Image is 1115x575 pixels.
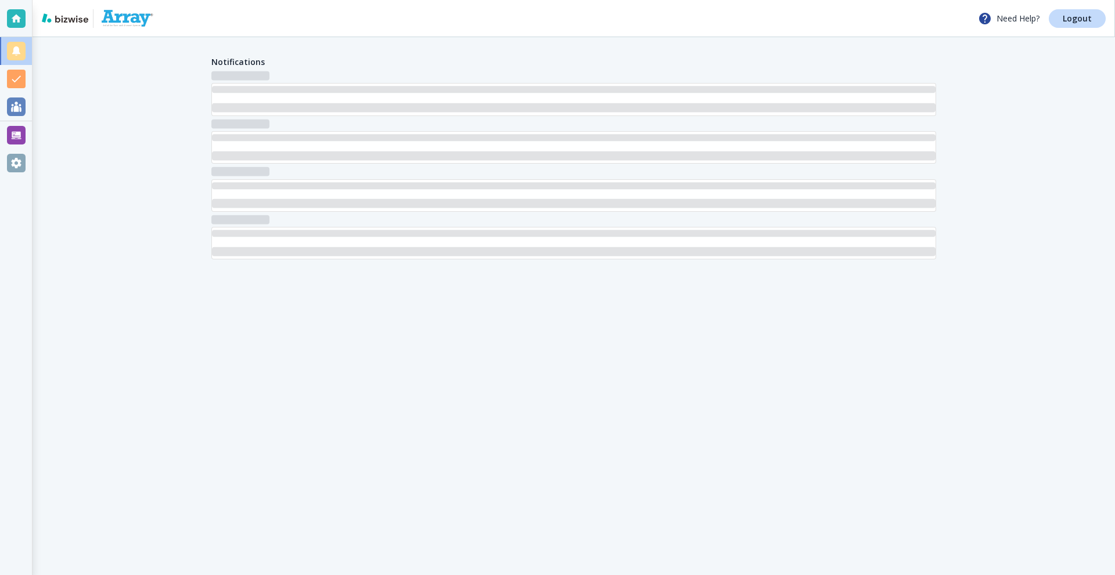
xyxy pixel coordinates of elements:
img: ARRAY Solid Surface Shower Systems [98,9,153,28]
p: Logout [1063,15,1092,23]
p: Need Help? [978,12,1040,26]
img: bizwise [42,13,88,23]
h4: Notifications [211,56,265,68]
a: Logout [1049,9,1106,28]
